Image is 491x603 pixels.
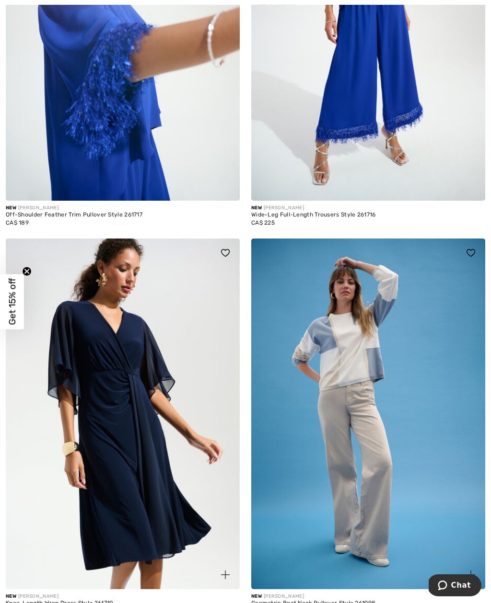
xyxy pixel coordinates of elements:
span: CA$ 225 [251,219,275,226]
span: New [251,205,262,211]
img: Knee-Length Wrap Dress Style 261710. Midnight Blue [6,239,240,589]
span: New [6,205,16,211]
img: plus_v2.svg [467,570,475,579]
img: heart_black_full.svg [221,249,230,257]
div: [PERSON_NAME] [251,593,485,600]
div: Off-Shoulder Feather Trim Pullover Style 261717 [6,212,240,218]
span: New [251,593,262,599]
img: Geometric Boat Neck Pullover Style 261998. Winter white/birch/chambray [251,239,485,589]
div: [PERSON_NAME] [251,205,485,212]
img: plus_v2.svg [221,570,230,579]
iframe: Opens a widget where you can chat to one of our agents [429,574,481,598]
button: Close teaser [22,266,32,276]
div: [PERSON_NAME] [6,205,240,212]
div: [PERSON_NAME] [6,593,240,600]
div: Wide-Leg Full-Length Trousers Style 261716 [251,212,485,218]
img: heart_black_full.svg [467,249,475,257]
span: New [6,593,16,599]
span: Get 15% off [7,278,18,325]
span: CA$ 189 [6,219,29,226]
